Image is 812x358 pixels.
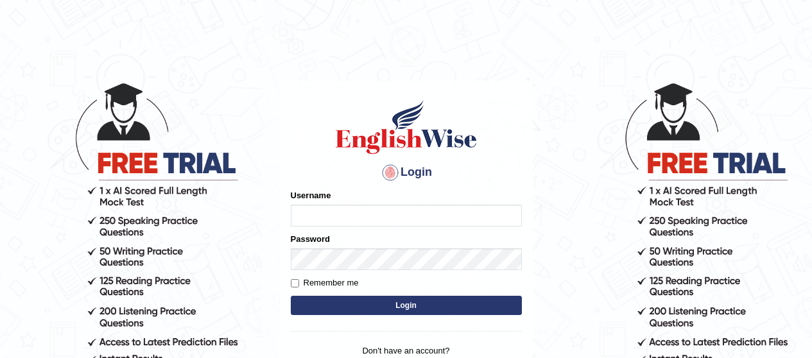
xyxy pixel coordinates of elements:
[333,98,479,156] img: Logo of English Wise sign in for intelligent practice with AI
[291,233,330,245] label: Password
[291,162,522,183] h4: Login
[291,279,299,287] input: Remember me
[291,296,522,315] button: Login
[291,189,331,201] label: Username
[291,277,359,289] label: Remember me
